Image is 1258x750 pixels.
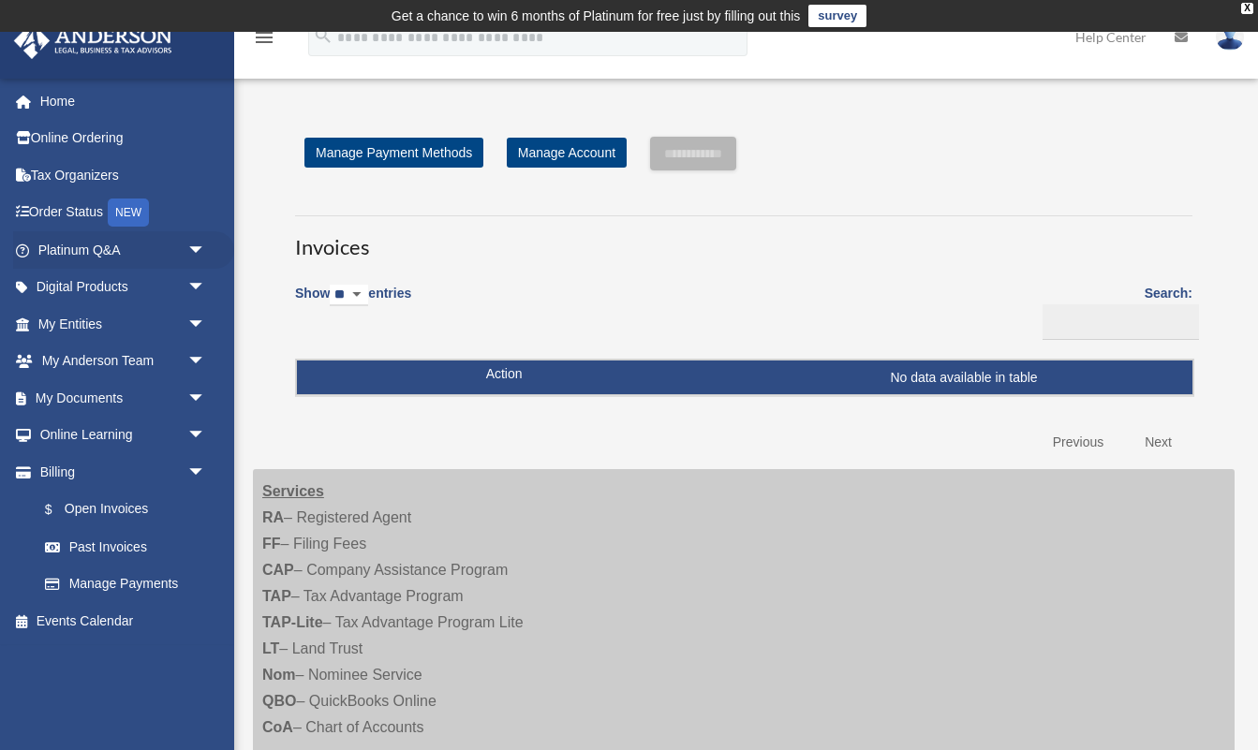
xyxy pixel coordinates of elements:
[295,215,1192,262] h3: Invoices
[253,26,275,49] i: menu
[13,82,234,120] a: Home
[108,199,149,227] div: NEW
[26,491,215,529] a: $Open Invoices
[262,588,291,604] strong: TAP
[313,25,333,46] i: search
[13,602,234,640] a: Events Calendar
[1039,423,1117,462] a: Previous
[330,285,368,306] select: Showentries
[187,305,225,344] span: arrow_drop_down
[262,536,281,551] strong: FF
[13,231,234,269] a: Platinum Q&Aarrow_drop_down
[262,614,323,630] strong: TAP-Lite
[13,156,234,194] a: Tax Organizers
[187,453,225,492] span: arrow_drop_down
[262,667,296,683] strong: Nom
[13,453,225,491] a: Billingarrow_drop_down
[262,509,284,525] strong: RA
[187,269,225,307] span: arrow_drop_down
[253,33,275,49] a: menu
[13,417,234,454] a: Online Learningarrow_drop_down
[187,417,225,455] span: arrow_drop_down
[297,360,1192,396] td: No data available in table
[13,269,234,306] a: Digital Productsarrow_drop_down
[262,640,279,656] strong: LT
[187,379,225,418] span: arrow_drop_down
[262,693,296,709] strong: QBO
[13,120,234,157] a: Online Ordering
[808,5,866,27] a: survey
[1036,282,1192,340] label: Search:
[262,562,294,578] strong: CAP
[1043,304,1199,340] input: Search:
[304,138,483,168] a: Manage Payment Methods
[26,528,225,566] a: Past Invoices
[262,719,293,735] strong: CoA
[507,138,627,168] a: Manage Account
[26,566,225,603] a: Manage Payments
[187,343,225,381] span: arrow_drop_down
[187,231,225,270] span: arrow_drop_down
[13,305,234,343] a: My Entitiesarrow_drop_down
[13,379,234,417] a: My Documentsarrow_drop_down
[55,498,65,522] span: $
[13,194,234,232] a: Order StatusNEW
[13,343,234,380] a: My Anderson Teamarrow_drop_down
[392,5,801,27] div: Get a chance to win 6 months of Platinum for free just by filling out this
[295,282,411,325] label: Show entries
[8,22,178,59] img: Anderson Advisors Platinum Portal
[262,483,324,499] strong: Services
[1241,3,1253,14] div: close
[1216,23,1244,51] img: User Pic
[1131,423,1186,462] a: Next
